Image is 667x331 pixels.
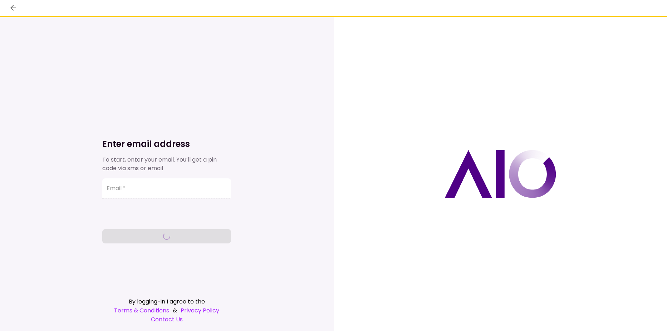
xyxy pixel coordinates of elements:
a: Contact Us [102,315,231,324]
button: back [7,2,19,14]
h1: Enter email address [102,138,231,150]
div: & [102,306,231,315]
img: AIO logo [445,150,556,198]
a: Privacy Policy [181,306,219,315]
div: By logging-in I agree to the [102,297,231,306]
a: Terms & Conditions [114,306,169,315]
div: To start, enter your email. You’ll get a pin code via sms or email [102,155,231,173]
